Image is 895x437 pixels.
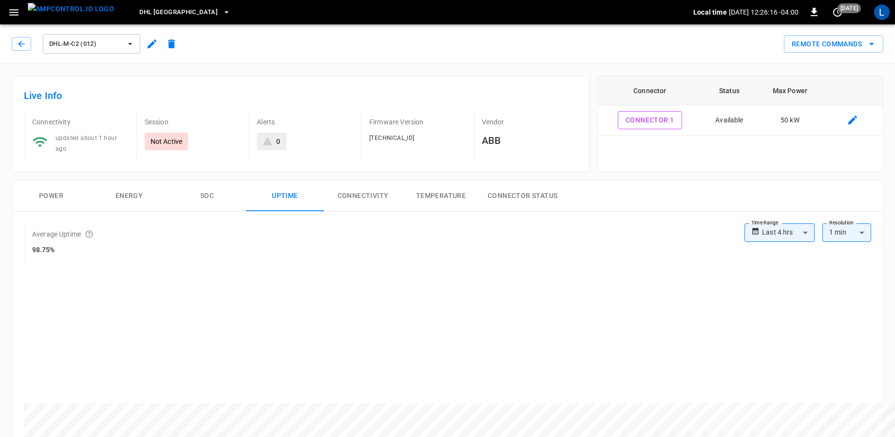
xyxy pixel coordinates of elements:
[784,35,883,53] div: remote commands options
[12,180,90,212] button: Power
[24,88,578,103] h6: Live Info
[246,180,324,212] button: Uptime
[28,3,114,15] img: ampcontrol.io logo
[762,223,815,242] div: Last 4 hrs
[482,117,578,127] p: Vendor
[90,180,168,212] button: Energy
[276,137,280,146] div: 0
[751,219,779,227] label: Time Range
[701,76,757,105] th: Status
[874,4,890,20] div: profile-icon
[830,4,845,20] button: set refresh interval
[56,135,117,152] span: updated about 1 hour ago
[482,133,578,148] h6: ABB
[257,117,353,127] p: Alerts
[145,117,241,127] p: Session
[822,223,871,242] div: 1 min
[135,3,234,22] button: DHL [GEOGRAPHIC_DATA]
[693,7,727,17] p: Local time
[598,76,701,105] th: Connector
[618,111,682,129] button: Connector 1
[369,135,415,141] span: [TECHNICAL_ID]
[838,3,861,13] span: [DATE]
[784,35,883,53] button: Remote Commands
[32,229,81,239] p: Average Uptime
[43,34,140,54] button: DHL-M-C2 (012)
[168,180,246,212] button: SOC
[758,76,822,105] th: Max Power
[829,219,854,227] label: Resolution
[729,7,799,17] p: [DATE] 12:26:16 -04:00
[598,76,883,136] table: connector table
[151,137,183,146] p: Not Active
[32,245,94,256] h6: 98.75%
[139,7,218,18] span: DHL [GEOGRAPHIC_DATA]
[402,180,480,212] button: Temperature
[49,39,121,50] span: DHL-M-C2 (012)
[369,117,466,127] p: Firmware Version
[758,105,822,136] td: 50 kW
[701,105,757,136] td: Available
[324,180,402,212] button: Connectivity
[480,180,565,212] button: Connector Status
[32,117,129,127] p: Connectivity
